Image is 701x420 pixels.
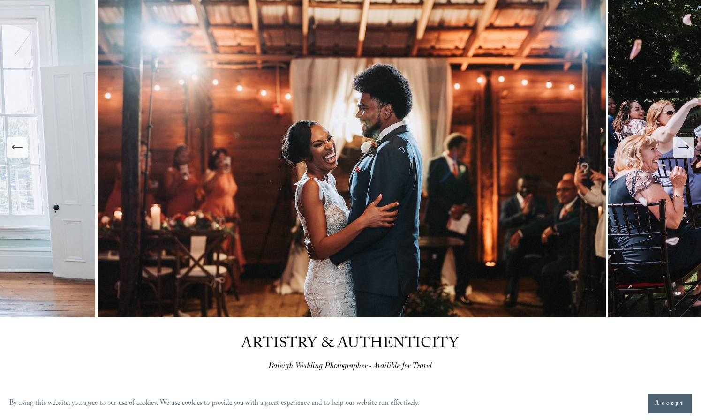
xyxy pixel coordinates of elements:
[673,137,694,157] button: Next Slide
[648,394,692,413] button: Accept
[655,399,685,408] span: Accept
[241,332,459,358] span: ARTISTRY & AUTHENTICITY
[269,361,432,370] em: Raleigh Wedding Photographer - Availible for Travel
[9,397,420,411] p: By using this website, you agree to our use of cookies. We use cookies to provide you with a grea...
[7,137,28,157] button: Previous Slide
